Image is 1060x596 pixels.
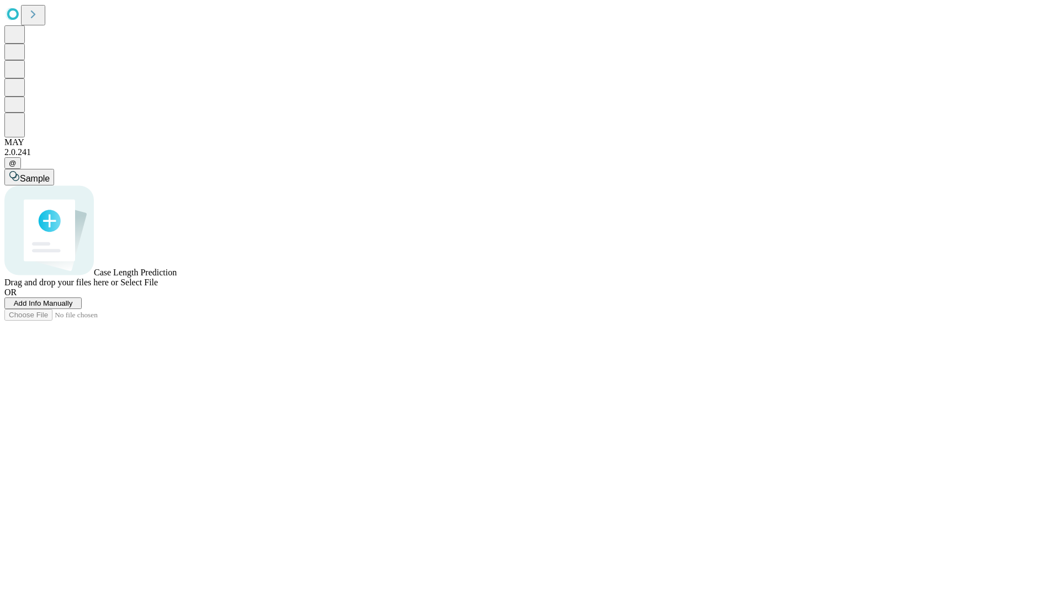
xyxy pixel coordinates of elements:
span: Drag and drop your files here or [4,278,118,287]
div: MAY [4,137,1056,147]
button: @ [4,157,21,169]
span: @ [9,159,17,167]
span: Add Info Manually [14,299,73,307]
button: Sample [4,169,54,185]
span: OR [4,288,17,297]
div: 2.0.241 [4,147,1056,157]
button: Add Info Manually [4,297,82,309]
span: Case Length Prediction [94,268,177,277]
span: Sample [20,174,50,183]
span: Select File [120,278,158,287]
